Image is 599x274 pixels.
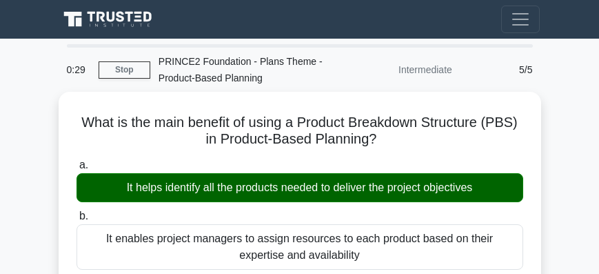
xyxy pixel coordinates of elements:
[75,114,525,148] h5: What is the main benefit of using a Product Breakdown Structure (PBS) in Product-Based Planning?
[501,6,540,33] button: Toggle navigation
[59,56,99,84] div: 0:29
[150,48,340,92] div: PRINCE2 Foundation - Plans Theme - Product-Based Planning
[340,56,460,84] div: Intermediate
[460,56,541,84] div: 5/5
[79,159,88,170] span: a.
[77,224,523,270] div: It enables project managers to assign resources to each product based on their expertise and avai...
[99,61,150,79] a: Stop
[79,210,88,222] span: b.
[77,173,523,202] div: It helps identify all the products needed to deliver the project objectives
